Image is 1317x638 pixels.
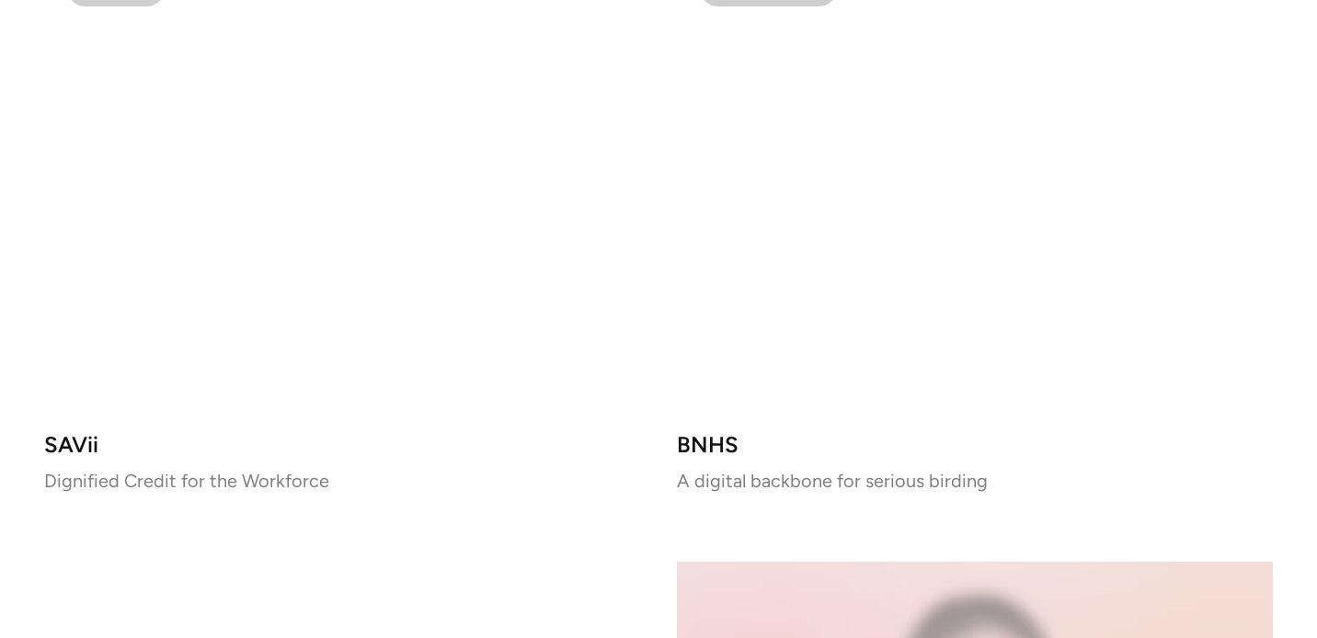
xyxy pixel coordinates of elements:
h3: SAVii [44,438,640,453]
p: A digital backbone for serious birding [677,475,1273,488]
p: Dignified Credit for the Workforce [44,475,640,488]
div: FINTECH [88,598,143,608]
h3: BNHS [677,438,1273,453]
